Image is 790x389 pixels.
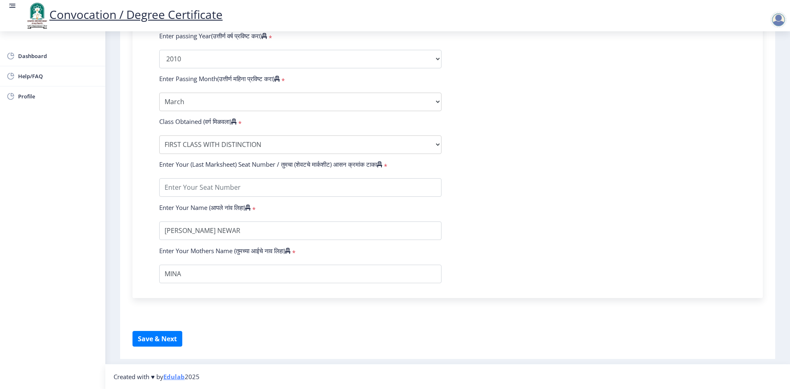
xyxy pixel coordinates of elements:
label: Enter Your Mothers Name (तुमच्या आईचे नाव लिहा) [159,247,290,255]
span: Profile [18,91,99,101]
label: Enter passing Year(उत्तीर्ण वर्ष प्रविष्ट करा) [159,32,267,40]
a: Convocation / Degree Certificate [25,7,223,22]
span: Dashboard [18,51,99,61]
span: Help/FAQ [18,71,99,81]
label: Class Obtained (वर्ग मिळवला) [159,117,237,126]
a: Edulab [163,373,185,381]
input: Enter Your Seat Number [159,178,441,197]
label: Enter Your (Last Marksheet) Seat Number / तुमचा (शेवटचे मार्कशीट) आसन क्रमांक टाका [159,160,382,168]
img: logo [25,2,49,30]
input: Enter Your Name [159,221,441,240]
button: Save & Next [132,331,182,347]
span: Created with ♥ by 2025 [114,373,200,381]
label: Enter Passing Month(उत्तीर्ण महिना प्रविष्ट करा) [159,75,280,83]
input: Enter Your Mothers Name [159,265,441,283]
label: Enter Your Name (आपले नांव लिहा) [159,203,251,212]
